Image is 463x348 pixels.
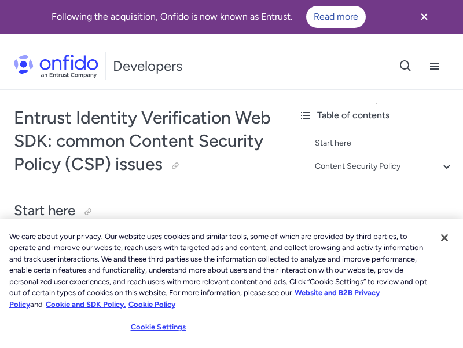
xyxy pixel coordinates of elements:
button: Cookie Settings [122,316,194,339]
h2: Start here [14,201,275,221]
div: Table of contents [299,108,454,122]
button: Open navigation menu button [420,52,449,81]
h1: Developers [113,57,182,75]
button: Close banner [403,2,446,31]
a: Cookie and SDK Policy. [46,300,126,309]
a: Read more [306,6,366,28]
div: Following the acquisition, Onfido is now known as Entrust. [14,6,403,28]
a: Cookie Policy [128,300,175,309]
svg: Open navigation menu button [428,59,442,73]
a: Content Security Policy [315,159,454,173]
a: Start here [315,136,454,150]
svg: Close banner [417,10,431,24]
div: We care about your privacy. Our website uses cookies and similar tools, some of which are provide... [9,231,431,310]
a: More information about our cookie policy., opens in a new tab [9,288,380,309]
img: Onfido Logo [14,55,98,78]
svg: Open search button [399,59,413,73]
button: Open search button [391,52,420,81]
button: Close [432,225,457,251]
h1: Entrust Identity Verification Web SDK: common Content Security Policy (CSP) issues [14,106,275,176]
